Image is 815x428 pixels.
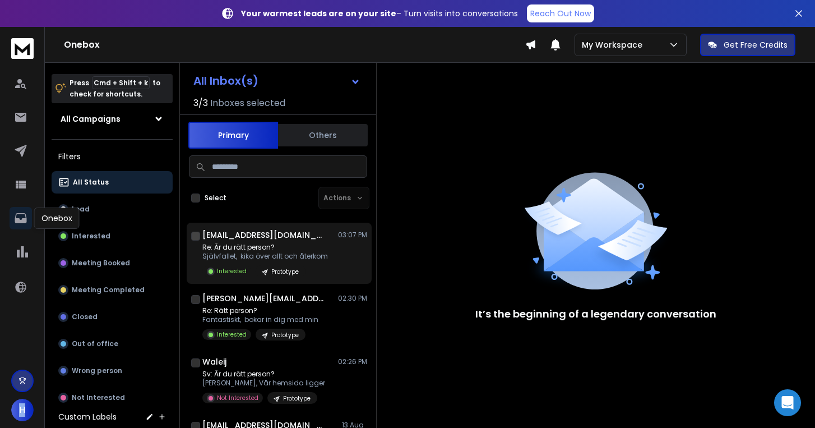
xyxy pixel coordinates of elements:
[72,312,98,321] p: Closed
[278,123,368,148] button: Others
[11,399,34,421] button: H
[202,356,226,367] h1: Waleij
[11,38,34,59] img: logo
[52,360,173,382] button: Wrong person
[202,229,326,241] h1: [EMAIL_ADDRESS][DOMAIN_NAME]
[193,96,208,110] span: 3 / 3
[72,393,125,402] p: Not Interested
[271,331,299,339] p: Prototype
[700,34,795,56] button: Get Free Credits
[72,259,130,268] p: Meeting Booked
[205,194,226,203] label: Select
[73,178,109,187] p: All Status
[52,386,173,409] button: Not Interested
[210,96,285,110] h3: Inboxes selected
[52,279,173,301] button: Meeting Completed
[217,330,247,339] p: Interested
[724,39,788,50] p: Get Free Credits
[202,306,318,315] p: Re: Rätt person?
[58,411,117,422] h3: Custom Labels
[475,306,716,322] p: It’s the beginning of a legendary conversation
[271,268,299,276] p: Prototype
[527,4,594,22] a: Reach Out Now
[72,286,145,294] p: Meeting Completed
[61,113,121,125] h1: All Campaigns
[72,339,118,348] p: Out of office
[774,389,801,416] div: Open Intercom Messenger
[52,225,173,247] button: Interested
[217,394,258,402] p: Not Interested
[72,205,90,214] p: Lead
[70,77,160,100] p: Press to check for shortcuts.
[52,198,173,220] button: Lead
[338,294,367,303] p: 02:30 PM
[193,75,258,86] h1: All Inbox(s)
[52,149,173,164] h3: Filters
[52,171,173,194] button: All Status
[241,8,518,19] p: – Turn visits into conversations
[283,394,311,403] p: Prototype
[64,38,525,52] h1: Onebox
[52,333,173,355] button: Out of office
[202,293,326,304] h1: [PERSON_NAME][EMAIL_ADDRESS][DOMAIN_NAME]
[52,306,173,328] button: Closed
[202,252,328,261] p: Självfallet, kika över allt och återkom
[338,357,367,366] p: 02:26 PM
[72,366,122,375] p: Wrong person
[202,243,328,252] p: Re: Är du rätt person?
[184,70,369,92] button: All Inbox(s)
[188,122,278,149] button: Primary
[52,108,173,130] button: All Campaigns
[217,267,247,275] p: Interested
[241,8,396,19] strong: Your warmest leads are on your site
[52,252,173,274] button: Meeting Booked
[72,232,110,241] p: Interested
[582,39,647,50] p: My Workspace
[34,208,80,229] div: Onebox
[202,379,325,388] p: [PERSON_NAME], Vår hemsida ligger
[338,231,367,240] p: 03:07 PM
[202,315,318,324] p: Fantastiskt, bokar in dig med min
[202,370,325,379] p: Sv: Är du rätt person?
[92,76,150,89] span: Cmd + Shift + k
[530,8,591,19] p: Reach Out Now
